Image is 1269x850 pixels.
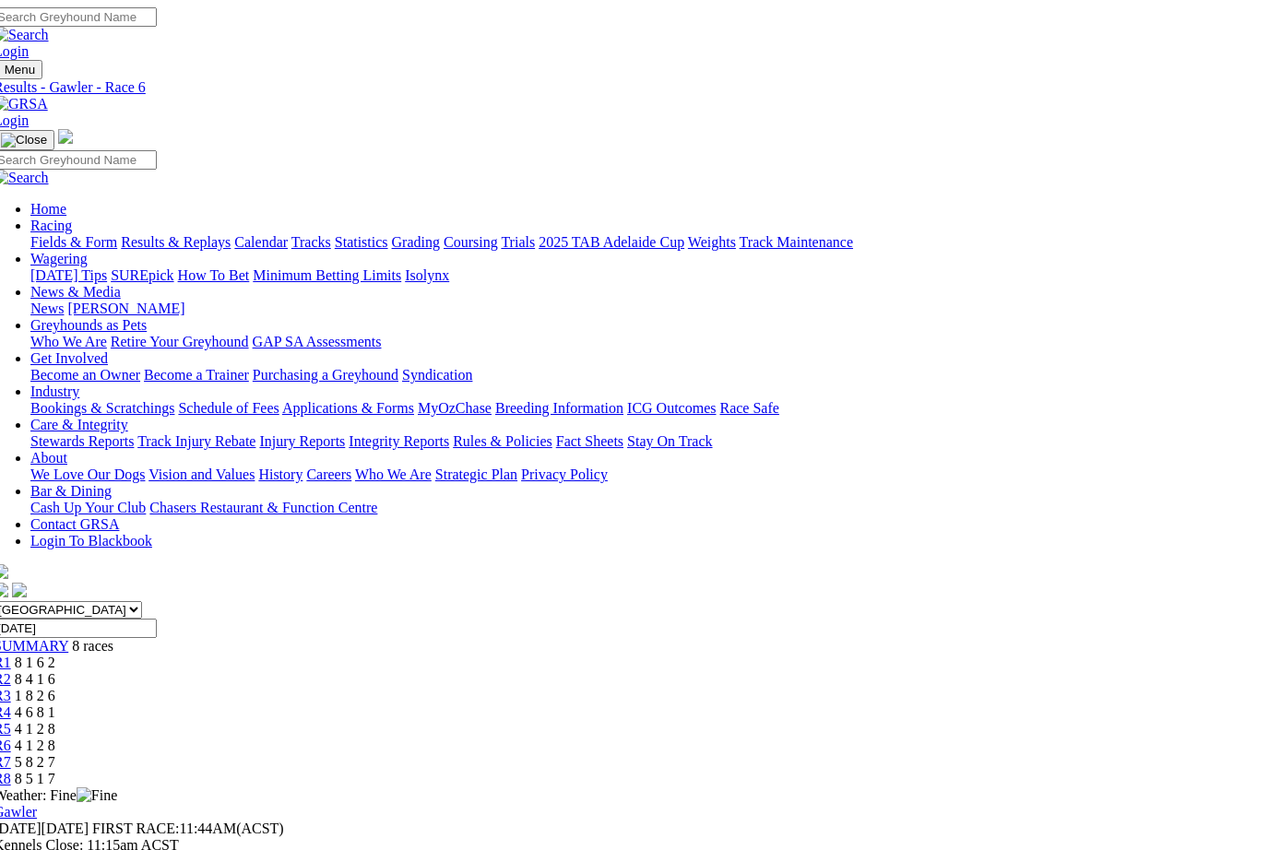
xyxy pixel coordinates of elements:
a: News [30,301,64,316]
a: Become a Trainer [144,367,249,383]
a: Who We Are [355,466,432,482]
img: Fine [77,787,117,804]
a: Retire Your Greyhound [111,334,249,349]
img: twitter.svg [12,583,27,597]
span: 4 6 8 1 [15,704,55,720]
a: GAP SA Assessments [253,334,382,349]
a: Industry [30,384,79,399]
a: Chasers Restaurant & Function Centre [149,500,377,515]
span: 5 8 2 7 [15,754,55,770]
a: Greyhounds as Pets [30,317,147,333]
a: [DATE] Tips [30,267,107,283]
a: Home [30,201,66,217]
a: Careers [306,466,351,482]
a: Track Maintenance [740,234,853,250]
a: Minimum Betting Limits [253,267,401,283]
a: Isolynx [405,267,449,283]
a: Purchasing a Greyhound [253,367,398,383]
a: Breeding Information [495,400,623,416]
a: Cash Up Your Club [30,500,146,515]
a: Stewards Reports [30,433,134,449]
span: 4 1 2 8 [15,738,55,753]
a: News & Media [30,284,121,300]
span: 8 4 1 6 [15,671,55,687]
span: 4 1 2 8 [15,721,55,737]
span: 1 8 2 6 [15,688,55,703]
a: Syndication [402,367,472,383]
span: 8 5 1 7 [15,771,55,786]
a: Become an Owner [30,367,140,383]
a: Track Injury Rebate [137,433,255,449]
a: Statistics [335,234,388,250]
div: Care & Integrity [30,433,1248,450]
a: Grading [392,234,440,250]
a: Login To Blackbook [30,533,152,549]
a: Fields & Form [30,234,117,250]
a: Applications & Forms [282,400,414,416]
a: Racing [30,218,72,233]
div: Bar & Dining [30,500,1248,516]
div: Get Involved [30,367,1248,384]
a: Results & Replays [121,234,231,250]
img: Close [1,133,47,148]
a: Wagering [30,251,88,266]
a: Race Safe [719,400,778,416]
a: Care & Integrity [30,417,128,432]
div: Industry [30,400,1248,417]
a: MyOzChase [418,400,492,416]
div: Racing [30,234,1248,251]
a: Stay On Track [627,433,712,449]
a: Weights [688,234,736,250]
a: Integrity Reports [349,433,449,449]
a: 2025 TAB Adelaide Cup [539,234,684,250]
a: Privacy Policy [521,466,608,482]
a: SUREpick [111,267,173,283]
a: Fact Sheets [556,433,623,449]
a: Injury Reports [259,433,345,449]
div: Wagering [30,267,1248,284]
a: Bar & Dining [30,483,112,499]
a: Tracks [291,234,331,250]
div: About [30,466,1248,483]
a: Get Involved [30,350,108,366]
div: News & Media [30,301,1248,317]
a: ICG Outcomes [627,400,716,416]
a: Coursing [444,234,498,250]
img: logo-grsa-white.png [58,129,73,144]
span: 8 1 6 2 [15,655,55,670]
a: We Love Our Dogs [30,466,145,482]
a: Schedule of Fees [178,400,279,416]
span: FIRST RACE: [92,820,179,836]
a: Who We Are [30,334,107,349]
a: Vision and Values [148,466,255,482]
span: Menu [5,63,35,77]
a: About [30,450,67,466]
a: [PERSON_NAME] [67,301,184,316]
span: 8 races [72,638,113,654]
a: Contact GRSA [30,516,119,532]
div: Greyhounds as Pets [30,334,1248,350]
a: Strategic Plan [435,466,517,482]
a: Calendar [234,234,288,250]
a: Rules & Policies [453,433,552,449]
a: Bookings & Scratchings [30,400,174,416]
span: 11:44AM(ACST) [92,820,284,836]
a: How To Bet [178,267,250,283]
a: Trials [501,234,535,250]
a: History [258,466,302,482]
